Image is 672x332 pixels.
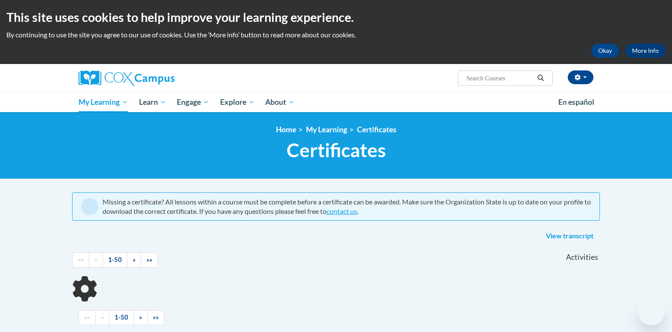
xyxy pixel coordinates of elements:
[327,207,357,215] a: contact us
[357,125,397,134] a: Certificates
[265,97,294,107] span: About
[539,229,600,243] a: View transcript
[139,97,166,107] span: Learn
[171,92,215,112] a: Engage
[95,310,109,325] a: Previous
[79,97,128,107] span: My Learning
[103,253,127,268] a: 1-50
[84,314,90,321] span: ««
[146,256,152,263] span: »»
[79,70,242,86] a: Cox Campus
[534,73,547,83] button: Search
[103,197,591,216] div: Missing a certificate? All lessons within a course must be complete before a certificate can be a...
[101,314,104,321] span: «
[153,314,159,321] span: »»
[94,256,97,263] span: «
[591,44,619,58] button: Okay
[109,310,134,325] a: 1-50
[133,310,148,325] a: Next
[89,253,103,268] a: Previous
[625,44,666,58] a: More Info
[133,256,136,263] span: »
[177,97,209,107] span: Engage
[66,92,606,112] div: Main menu
[72,253,89,268] a: Begining
[287,139,386,161] span: Certificates
[133,92,172,112] a: Learn
[638,298,665,325] iframe: Button to launch messaging window
[466,73,534,83] input: Search Courses
[141,253,158,268] a: End
[566,253,598,262] span: Activities
[558,97,594,107] span: En español
[79,310,96,325] a: Begining
[306,125,347,134] a: My Learning
[139,314,142,321] span: »
[276,125,296,134] a: Home
[215,92,260,112] a: Explore
[127,253,141,268] a: Next
[6,9,666,26] h2: This site uses cookies to help improve your learning experience.
[553,93,600,111] a: En español
[79,70,175,86] img: Cox Campus
[78,256,84,263] span: ««
[6,30,666,40] p: By continuing to use the site you agree to our use of cookies. Use the ‘More info’ button to read...
[568,70,593,84] button: Account Settings
[260,92,300,112] a: About
[73,92,133,112] a: My Learning
[147,310,164,325] a: End
[220,97,254,107] span: Explore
